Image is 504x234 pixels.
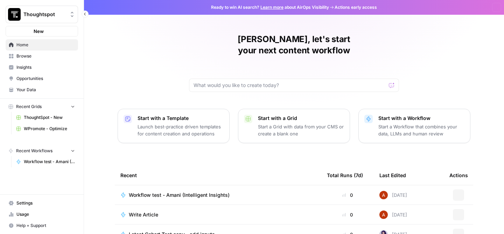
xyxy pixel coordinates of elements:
img: vrq4y4cr1c7o18g7bic8abpwgxlg [379,191,388,199]
div: Actions [449,166,468,185]
span: ThoughtSpot - New [24,114,75,121]
span: Write Article [129,211,158,218]
button: Start with a TemplateLaunch best-practice driven templates for content creation and operations [118,109,230,143]
a: Home [6,39,78,51]
div: 0 [327,192,368,199]
span: Home [16,42,75,48]
span: Your Data [16,87,75,93]
div: [DATE] [379,191,407,199]
p: Start with a Template [138,115,224,122]
a: Write Article [120,211,316,218]
span: Insights [16,64,75,71]
p: Launch best-practice driven templates for content creation and operations [138,123,224,137]
a: Insights [6,62,78,73]
span: Ready to win AI search? about AirOps Visibility [211,4,329,11]
span: Usage [16,211,75,218]
span: Workflow test - Amani (Intelligent Insights) [129,192,230,199]
button: Start with a WorkflowStart a Workflow that combines your data, LLMs and human review [358,109,470,143]
img: Thoughtspot Logo [8,8,21,21]
a: WPromote - Optimize [13,123,78,134]
span: WPromote - Optimize [24,126,75,132]
a: Opportunities [6,73,78,84]
div: Total Runs (7d) [327,166,363,185]
button: Recent Grids [6,101,78,112]
p: Start with a Grid [258,115,344,122]
span: Actions early access [335,4,377,11]
div: [DATE] [379,210,407,219]
span: Help + Support [16,222,75,229]
span: Recent Workflows [16,148,52,154]
a: Workflow test - Amani (Intelligent Insights) [13,156,78,167]
div: Recent [120,166,316,185]
button: Help + Support [6,220,78,231]
a: Workflow test - Amani (Intelligent Insights) [120,192,316,199]
a: ThoughtSpot - New [13,112,78,123]
button: Workspace: Thoughtspot [6,6,78,23]
a: Browse [6,51,78,62]
div: Last Edited [379,166,406,185]
h1: [PERSON_NAME], let's start your next content workflow [189,34,399,56]
button: New [6,26,78,36]
span: New [34,28,44,35]
span: Browse [16,53,75,59]
button: Recent Workflows [6,146,78,156]
button: Start with a GridStart a Grid with data from your CMS or create a blank one [238,109,350,143]
a: Usage [6,209,78,220]
p: Start a Grid with data from your CMS or create a blank one [258,123,344,137]
p: Start a Workflow that combines your data, LLMs and human review [378,123,464,137]
input: What would you like to create today? [194,82,386,89]
span: Recent Grids [16,103,42,110]
a: Learn more [260,5,283,10]
p: Start with a Workflow [378,115,464,122]
img: vrq4y4cr1c7o18g7bic8abpwgxlg [379,210,388,219]
span: Workflow test - Amani (Intelligent Insights) [24,159,75,165]
span: Opportunities [16,75,75,82]
span: Settings [16,200,75,206]
span: Thoughtspot [23,11,66,18]
a: Your Data [6,84,78,95]
div: 0 [327,211,368,218]
a: Settings [6,198,78,209]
